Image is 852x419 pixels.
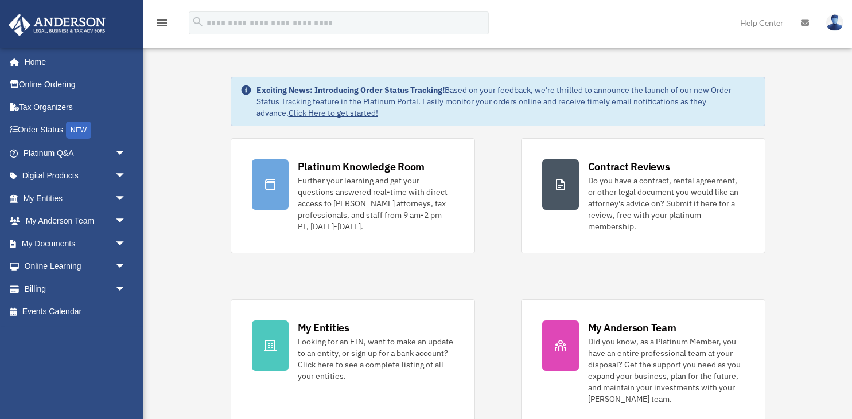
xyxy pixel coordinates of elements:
[8,73,143,96] a: Online Ordering
[8,232,143,255] a: My Documentsarrow_drop_down
[8,142,143,165] a: Platinum Q&Aarrow_drop_down
[8,210,143,233] a: My Anderson Teamarrow_drop_down
[115,165,138,188] span: arrow_drop_down
[115,232,138,256] span: arrow_drop_down
[298,159,425,174] div: Platinum Knowledge Room
[588,159,670,174] div: Contract Reviews
[8,255,143,278] a: Online Learningarrow_drop_down
[521,138,765,253] a: Contract Reviews Do you have a contract, rental agreement, or other legal document you would like...
[256,85,445,95] strong: Exciting News: Introducing Order Status Tracking!
[231,138,475,253] a: Platinum Knowledge Room Further your learning and get your questions answered real-time with dire...
[289,108,378,118] a: Click Here to get started!
[298,175,454,232] div: Further your learning and get your questions answered real-time with direct access to [PERSON_NAM...
[588,175,744,232] div: Do you have a contract, rental agreement, or other legal document you would like an attorney's ad...
[155,20,169,30] a: menu
[115,210,138,233] span: arrow_drop_down
[8,187,143,210] a: My Entitiesarrow_drop_down
[115,187,138,210] span: arrow_drop_down
[115,277,138,301] span: arrow_drop_down
[298,320,349,335] div: My Entities
[115,142,138,165] span: arrow_drop_down
[298,336,454,382] div: Looking for an EIN, want to make an update to an entity, or sign up for a bank account? Click her...
[115,255,138,279] span: arrow_drop_down
[8,50,138,73] a: Home
[192,15,204,28] i: search
[8,277,143,300] a: Billingarrow_drop_down
[588,336,744,405] div: Did you know, as a Platinum Member, you have an entire professional team at your disposal? Get th...
[256,84,756,119] div: Based on your feedback, we're thrilled to announce the launch of our new Order Status Tracking fe...
[8,165,143,187] a: Digital Productsarrow_drop_down
[826,14,843,31] img: User Pic
[8,300,143,323] a: Events Calendar
[8,96,143,119] a: Tax Organizers
[5,14,109,36] img: Anderson Advisors Platinum Portal
[66,122,91,139] div: NEW
[155,16,169,30] i: menu
[588,320,676,335] div: My Anderson Team
[8,119,143,142] a: Order StatusNEW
